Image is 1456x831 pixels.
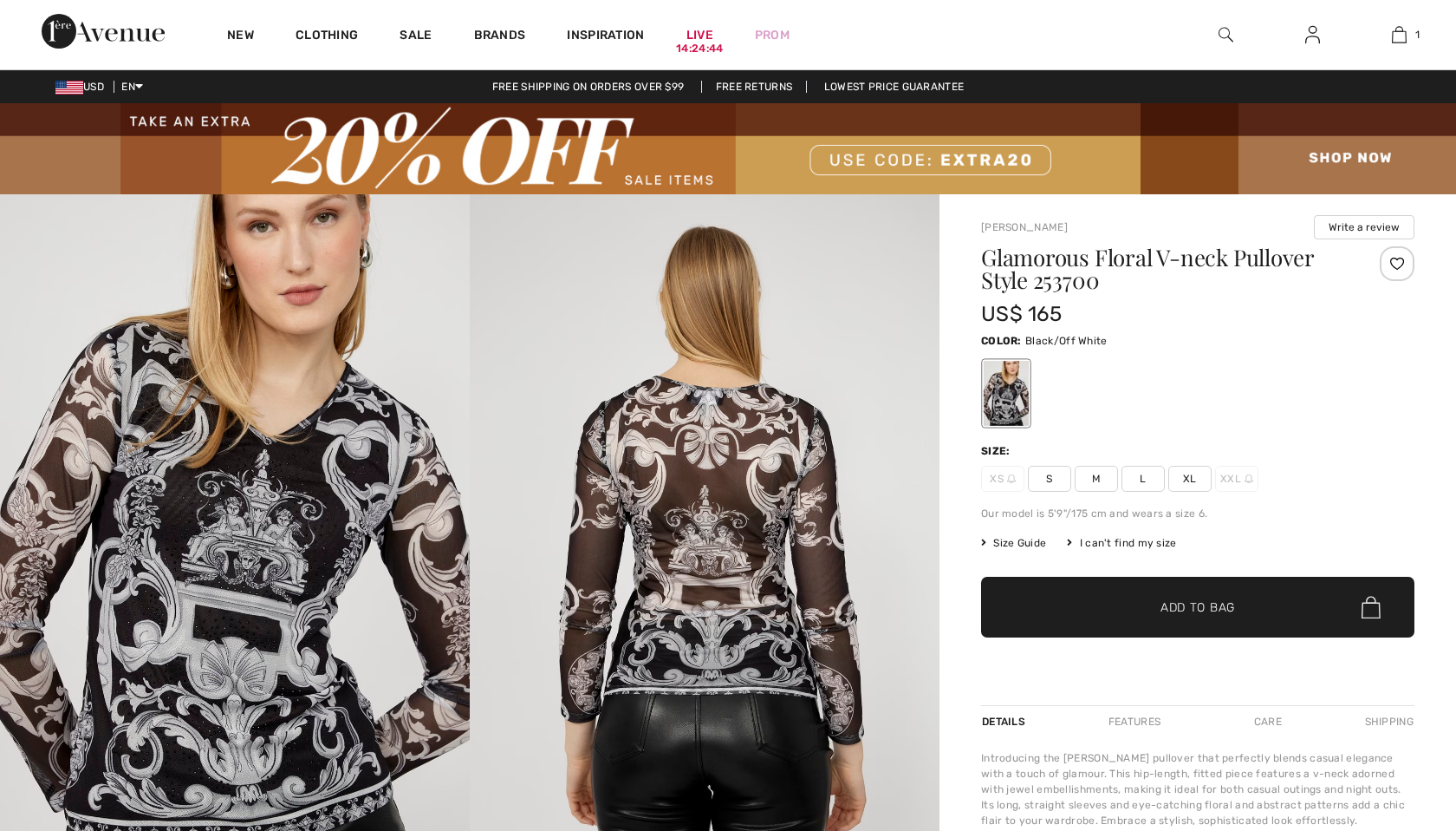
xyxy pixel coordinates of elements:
a: Free shipping on orders over $99 [478,81,699,93]
a: Lowest Price Guarantee [810,81,978,93]
span: Size Guide [981,535,1046,551]
div: Details [981,706,1030,737]
img: ring-m.svg [1245,474,1253,483]
span: US$ 165 [981,302,1062,326]
a: Brands [474,28,526,46]
img: 1ère Avenue [42,14,165,49]
span: Inspiration [567,28,644,46]
span: XL [1168,466,1212,492]
a: New [227,28,254,46]
span: L [1121,466,1165,492]
span: S [1028,466,1071,492]
span: XXL [1215,466,1258,492]
div: Care [1239,706,1297,737]
img: search the website [1219,24,1233,45]
span: Black/Off White [1025,335,1108,347]
h1: Glamorous Floral V-neck Pullover Style 253700 [981,246,1342,291]
img: My Info [1305,24,1320,45]
span: XS [981,466,1024,492]
a: Free Returns [701,81,808,93]
div: Black/Off White [984,361,1029,426]
div: Size: [981,443,1014,459]
img: ring-m.svg [1007,474,1016,483]
a: 1 [1356,24,1441,45]
a: Sign In [1291,24,1334,46]
img: My Bag [1392,24,1407,45]
div: Features [1094,706,1175,737]
button: Write a review [1314,215,1414,239]
span: 1 [1415,27,1420,43]
img: US Dollar [55,81,83,95]
span: EN [121,81,143,93]
div: 14:24:44 [676,41,723,57]
a: Prom [755,26,790,44]
span: M [1075,466,1118,492]
a: Sale [400,28,432,46]
a: [PERSON_NAME] [981,221,1068,233]
span: USD [55,81,111,93]
a: Clothing [296,28,358,46]
div: Our model is 5'9"/175 cm and wears a size 6. [981,506,1414,521]
div: I can't find my size [1067,535,1176,551]
span: Color: [981,335,1022,347]
button: Add to Bag [981,577,1414,638]
a: Live14:24:44 [686,26,713,44]
img: Bag.svg [1362,596,1381,618]
span: Add to Bag [1160,599,1235,617]
div: Introducing the [PERSON_NAME] pullover that perfectly blends casual elegance with a touch of glam... [981,750,1414,828]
